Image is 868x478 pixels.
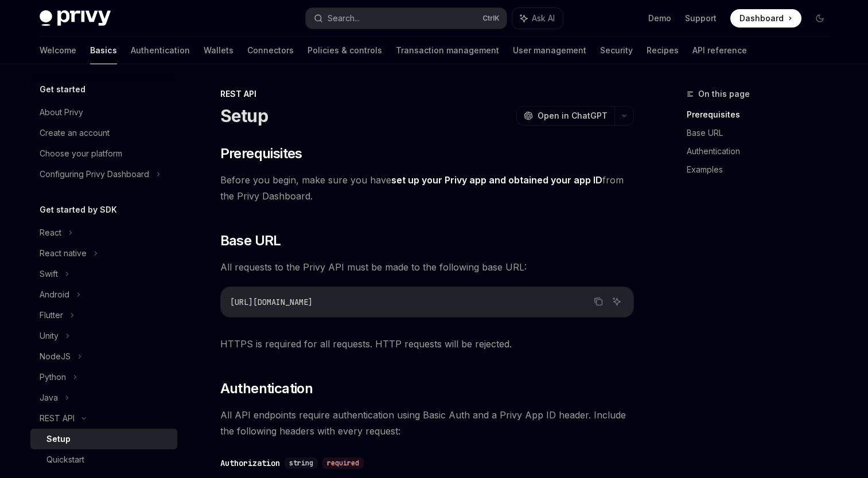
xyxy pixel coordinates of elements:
[648,13,671,24] a: Demo
[247,37,294,64] a: Connectors
[40,147,122,160] div: Choose your platform
[30,143,177,164] a: Choose your platform
[40,288,69,301] div: Android
[46,453,84,467] div: Quickstart
[30,123,177,143] a: Create an account
[328,11,360,25] div: Search...
[396,37,499,64] a: Transaction management
[40,203,117,217] h5: Get started by SDK
[647,37,679,64] a: Recipes
[40,267,58,281] div: Swift
[40,105,83,119] div: About Privy
[220,259,634,275] span: All requests to the Privy API must be made to the following base URL:
[609,294,624,309] button: Ask AI
[730,9,801,28] a: Dashboard
[40,246,87,260] div: React native
[90,37,117,64] a: Basics
[739,13,784,24] span: Dashboard
[40,412,75,425] div: REST API
[391,174,602,186] a: set up your Privy app and obtained your app ID
[289,459,313,468] span: string
[220,144,302,163] span: Prerequisites
[811,9,829,28] button: Toggle dark mode
[687,160,838,179] a: Examples
[40,83,85,96] h5: Get started
[230,297,313,307] span: [URL][DOMAIN_NAME]
[220,232,281,250] span: Base URL
[698,87,750,101] span: On this page
[131,37,190,64] a: Authentication
[30,449,177,470] a: Quickstart
[40,308,63,322] div: Flutter
[308,37,382,64] a: Policies & controls
[220,379,313,398] span: Authentication
[538,110,608,122] span: Open in ChatGPT
[30,102,177,123] a: About Privy
[220,105,268,126] h1: Setup
[30,429,177,449] a: Setup
[220,407,634,439] span: All API endpoints require authentication using Basic Auth and a Privy App ID header. Include the ...
[516,106,614,126] button: Open in ChatGPT
[40,350,71,363] div: NodeJS
[220,457,280,469] div: Authorization
[692,37,747,64] a: API reference
[40,167,149,181] div: Configuring Privy Dashboard
[687,124,838,142] a: Base URL
[322,457,364,469] div: required
[40,37,76,64] a: Welcome
[306,8,507,29] button: Search...CtrlK
[687,142,838,160] a: Authentication
[40,226,61,240] div: React
[204,37,233,64] a: Wallets
[46,432,71,446] div: Setup
[220,172,634,204] span: Before you begin, make sure you have from the Privy Dashboard.
[591,294,606,309] button: Copy the contents from the code block
[513,37,586,64] a: User management
[687,105,838,124] a: Prerequisites
[220,336,634,352] span: HTTPS is required for all requests. HTTP requests will be rejected.
[40,329,59,343] div: Unity
[512,8,563,29] button: Ask AI
[40,126,110,140] div: Create an account
[220,88,634,100] div: REST API
[685,13,717,24] a: Support
[40,370,66,384] div: Python
[532,13,555,24] span: Ask AI
[600,37,633,64] a: Security
[40,391,58,405] div: Java
[40,10,111,26] img: dark logo
[482,14,500,23] span: Ctrl K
